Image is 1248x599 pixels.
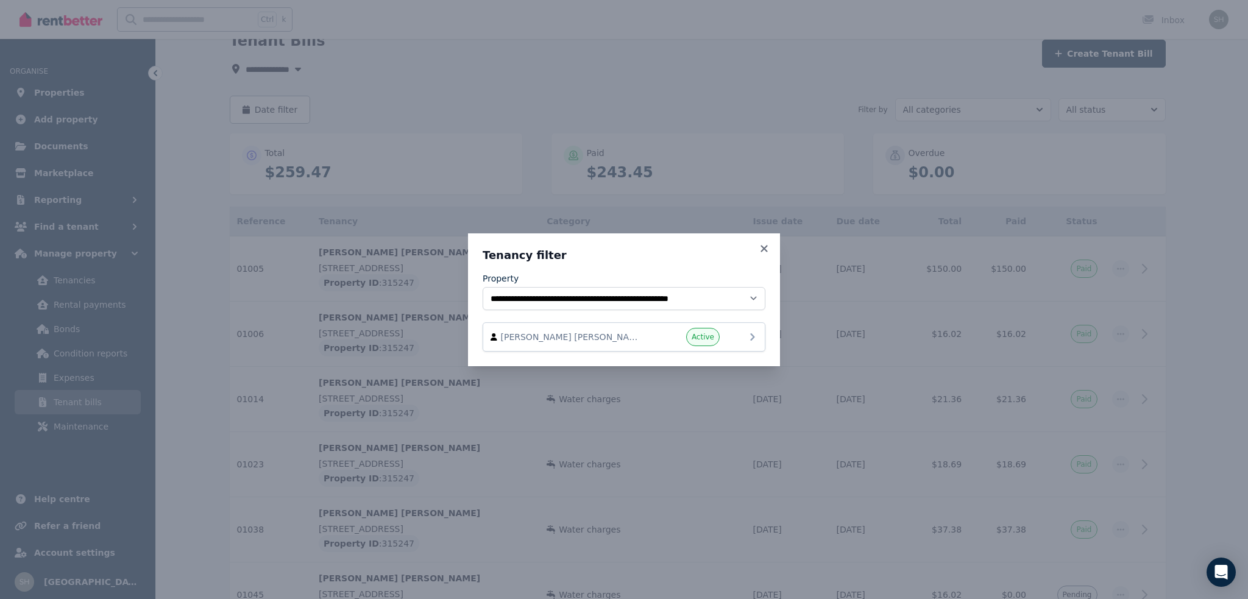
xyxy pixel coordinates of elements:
[483,322,765,352] a: [PERSON_NAME] [PERSON_NAME]Active
[1207,558,1236,587] div: Open Intercom Messenger
[483,272,519,285] label: Property
[692,332,714,342] span: Active
[501,331,640,343] span: [PERSON_NAME] [PERSON_NAME]
[483,248,765,263] h3: Tenancy filter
